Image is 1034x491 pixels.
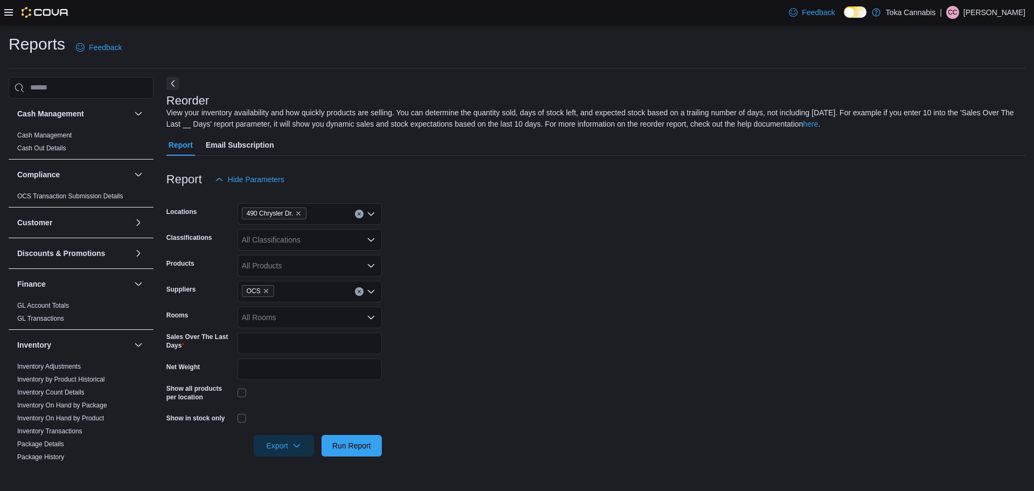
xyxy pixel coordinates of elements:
span: Package Details [17,440,64,448]
span: Email Subscription [206,134,274,156]
a: Inventory On Hand by Product [17,414,104,422]
button: Open list of options [367,210,375,218]
h3: Reorder [166,94,209,107]
span: GL Transactions [17,314,64,323]
h3: Discounts & Promotions [17,248,105,259]
label: Show in stock only [166,414,225,423]
button: Clear input [355,287,364,296]
div: Compliance [9,190,153,207]
button: Cash Management [132,107,145,120]
a: Inventory by Product Historical [17,376,105,383]
span: Package History [17,453,64,461]
span: Export [260,435,308,457]
span: OCS [247,286,261,296]
a: Feedback [72,37,126,58]
a: here [803,120,818,128]
a: Product Expirations [17,466,73,474]
span: GL Account Totals [17,301,69,310]
a: Inventory Count Details [17,389,85,396]
a: Feedback [785,2,839,23]
a: Cash Out Details [17,144,66,152]
div: View your inventory availability and how quickly products are selling. You can determine the quan... [166,107,1020,130]
span: CC [948,6,957,19]
button: Run Report [322,435,382,457]
p: Toka Cannabis [886,6,936,19]
button: Hide Parameters [211,169,289,190]
a: Inventory On Hand by Package [17,402,107,409]
button: Inventory [132,338,145,351]
span: Product Expirations [17,466,73,474]
a: GL Account Totals [17,302,69,309]
div: Corey Crossman [946,6,959,19]
span: Report [169,134,193,156]
a: Cash Management [17,132,72,139]
span: Run Report [332,440,371,451]
button: Finance [17,279,130,289]
span: 490 Chrysler Dr. [242,208,307,219]
h3: Report [166,173,202,186]
span: Feedback [802,7,835,18]
button: Open list of options [367,261,375,270]
label: Suppliers [166,285,196,294]
button: Open list of options [367,287,375,296]
label: Show all products per location [166,384,233,402]
p: [PERSON_NAME] [963,6,1025,19]
button: Customer [17,217,130,228]
input: Dark Mode [844,6,867,18]
label: Net Weight [166,363,200,371]
span: Hide Parameters [228,174,284,185]
button: Open list of options [367,313,375,322]
a: Inventory Transactions [17,427,82,435]
button: Export [254,435,314,457]
a: OCS Transaction Submission Details [17,192,123,200]
button: Cash Management [17,108,130,119]
button: Clear input [355,210,364,218]
span: Feedback [89,42,122,53]
div: Cash Management [9,129,153,159]
label: Products [166,259,194,268]
a: GL Transactions [17,315,64,322]
button: Remove OCS from selection in this group [263,288,269,294]
a: Package Details [17,440,64,448]
label: Rooms [166,311,188,320]
span: OCS [242,285,274,297]
button: Compliance [17,169,130,180]
h1: Reports [9,33,65,55]
span: 490 Chrysler Dr. [247,208,294,219]
button: Discounts & Promotions [17,248,130,259]
div: Finance [9,299,153,329]
button: Open list of options [367,236,375,244]
label: Sales Over The Last Days [166,333,233,350]
button: Inventory [17,340,130,350]
h3: Inventory [17,340,51,350]
p: | [940,6,942,19]
h3: Cash Management [17,108,84,119]
h3: Compliance [17,169,60,180]
button: Finance [132,278,145,291]
button: Customer [132,216,145,229]
button: Remove 490 Chrysler Dr. from selection in this group [295,210,302,217]
h3: Finance [17,279,46,289]
h3: Customer [17,217,52,228]
a: Inventory Adjustments [17,363,81,370]
label: Classifications [166,233,212,242]
img: Cova [22,7,69,18]
span: Inventory Adjustments [17,362,81,371]
button: Next [166,77,179,90]
button: Compliance [132,168,145,181]
a: Package History [17,453,64,461]
button: Discounts & Promotions [132,247,145,260]
label: Locations [166,208,197,216]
